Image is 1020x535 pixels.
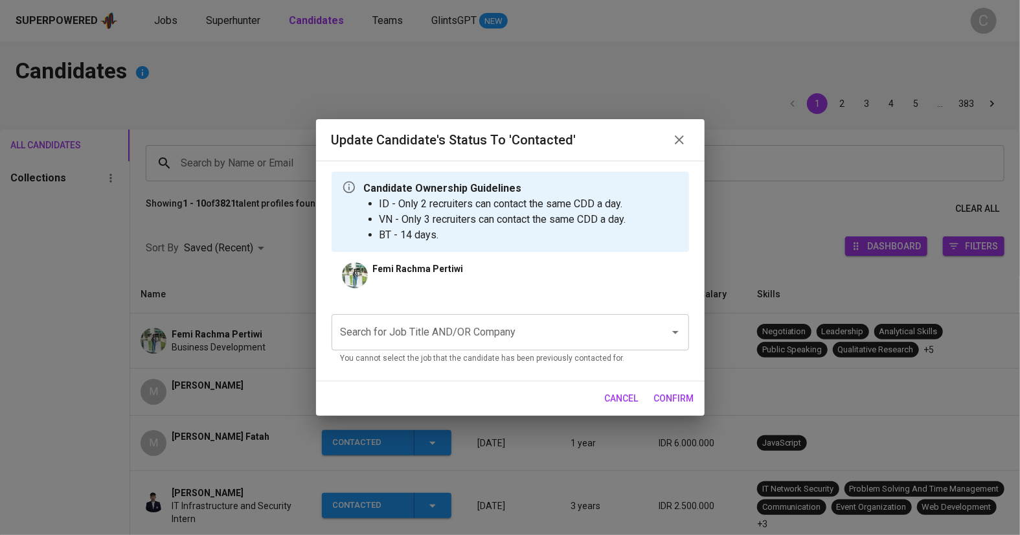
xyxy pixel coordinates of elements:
li: ID - Only 2 recruiters can contact the same CDD a day. [380,196,626,212]
span: confirm [654,391,694,407]
h6: Update Candidate's Status to 'Contacted' [332,130,576,150]
li: BT - 14 days. [380,227,626,243]
button: Open [666,323,685,341]
button: cancel [600,387,644,411]
p: You cannot select the job that the candidate has been previously contacted for. [341,352,680,365]
p: Femi Rachma Pertiwi [373,262,464,275]
button: confirm [649,387,699,411]
p: Candidate Ownership Guidelines [364,181,626,196]
li: VN - Only 3 recruiters can contact the same CDD a day. [380,212,626,227]
img: 11360f48f69d59dade1e6fe4f0a41b8f.jpg [342,262,368,288]
span: cancel [605,391,639,407]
